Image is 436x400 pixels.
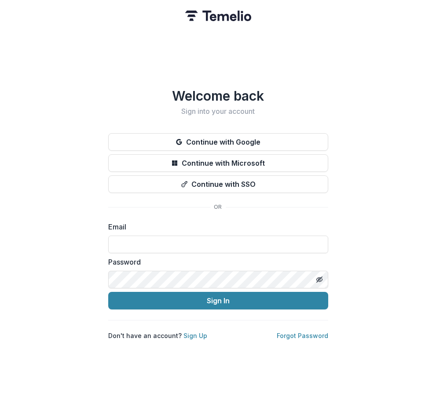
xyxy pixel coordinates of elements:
h2: Sign into your account [108,107,328,116]
button: Continue with Microsoft [108,154,328,172]
button: Toggle password visibility [312,273,326,287]
button: Sign In [108,292,328,309]
img: Temelio [185,11,251,21]
h1: Welcome back [108,88,328,104]
a: Sign Up [183,332,207,339]
button: Continue with SSO [108,175,328,193]
p: Don't have an account? [108,331,207,340]
a: Forgot Password [277,332,328,339]
label: Password [108,257,323,267]
button: Continue with Google [108,133,328,151]
label: Email [108,222,323,232]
